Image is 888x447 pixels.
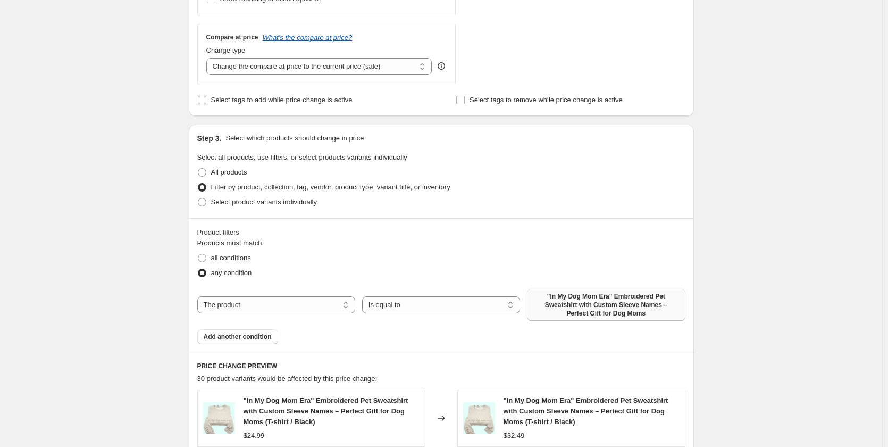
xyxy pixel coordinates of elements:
button: What's the compare at price? [263,34,353,42]
span: Select all products, use filters, or select products variants individually [197,153,407,161]
span: Select tags to remove while price change is active [470,96,623,104]
img: 4_1_80x.webp [463,402,495,434]
p: Select which products should change in price [225,133,364,144]
span: Change type [206,46,246,54]
span: all conditions [211,254,251,262]
button: Add another condition [197,329,278,344]
h2: Step 3. [197,133,222,144]
span: Select tags to add while price change is active [211,96,353,104]
span: Select product variants individually [211,198,317,206]
span: "In My Dog Mom Era" Embroidered Pet Sweatshirt with Custom Sleeve Names – Perfect Gift for Dog Moms [533,292,678,318]
button: "In My Dog Mom Era" Embroidered Pet Sweatshirt with Custom Sleeve Names – Perfect Gift for Dog Moms [527,289,685,321]
span: "In My Dog Mom Era" Embroidered Pet Sweatshirt with Custom Sleeve Names – Perfect Gift for Dog Mo... [504,396,668,426]
span: $24.99 [244,432,265,440]
span: $32.49 [504,432,525,440]
img: 4_1_80x.webp [203,402,235,434]
h6: PRICE CHANGE PREVIEW [197,362,685,370]
div: Product filters [197,227,685,238]
span: All products [211,168,247,176]
span: Products must match: [197,239,264,247]
span: 30 product variants would be affected by this price change: [197,375,378,383]
span: "In My Dog Mom Era" Embroidered Pet Sweatshirt with Custom Sleeve Names – Perfect Gift for Dog Mo... [244,396,408,426]
span: Add another condition [204,333,272,341]
div: help [436,61,447,71]
h3: Compare at price [206,33,258,42]
span: any condition [211,269,252,277]
span: Filter by product, collection, tag, vendor, product type, variant title, or inventory [211,183,450,191]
